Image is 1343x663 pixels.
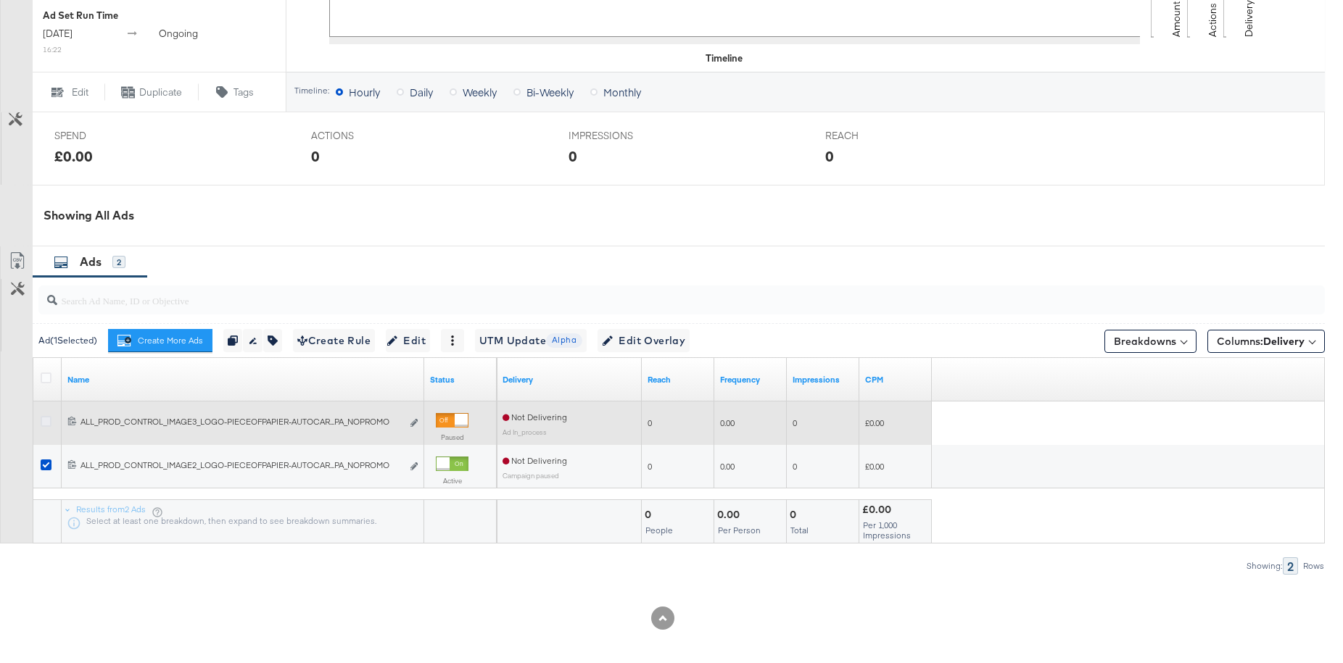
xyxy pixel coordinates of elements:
[410,85,433,99] span: Daily
[863,520,911,541] span: Per 1,000 Impressions
[479,332,582,350] span: UTM Update
[54,129,163,143] span: SPEND
[1217,334,1305,349] span: Columns:
[825,129,934,143] span: REACH
[297,332,371,350] span: Create Rule
[80,254,102,269] span: Ads
[43,9,275,22] div: Ad Set Run Time
[234,86,254,99] span: Tags
[503,471,559,480] sub: Campaign paused
[526,85,574,99] span: Bi-Weekly
[717,508,744,522] div: 0.00
[569,129,677,143] span: IMPRESSIONS
[44,207,1325,224] div: Showing All Ads
[503,374,636,385] a: Reflects the ability of your Ad to achieve delivery.
[1207,330,1325,353] button: Columns:Delivery
[349,85,380,99] span: Hourly
[718,525,761,535] span: Per Person
[645,525,673,535] span: People
[294,86,330,96] div: Timeline:
[1302,561,1325,571] div: Rows
[648,374,708,385] a: The number of people your ad was served to.
[720,417,735,428] span: 0.00
[104,83,199,101] button: Duplicate
[311,146,320,167] div: 0
[38,334,97,347] div: Ad ( 1 Selected)
[865,417,884,428] span: £0.00
[293,329,375,352] button: Create Rule
[159,27,198,40] span: ongoing
[475,329,587,352] button: UTM UpdateAlpha
[199,83,271,101] button: Tags
[793,461,797,472] span: 0
[825,146,834,167] div: 0
[865,374,926,385] a: The average cost you've paid to have 1,000 impressions of your ad.
[67,374,418,385] a: Ad Name.
[865,461,884,472] span: £0.00
[54,146,93,167] div: £0.00
[1246,561,1283,571] div: Showing:
[790,525,809,535] span: Total
[645,508,656,522] div: 0
[390,332,426,350] span: Edit
[1283,557,1298,575] div: 2
[602,332,685,350] span: Edit Overlay
[503,455,567,466] span: Not Delivering
[311,129,420,143] span: ACTIONS
[108,329,212,352] button: Create More Ads
[648,461,652,472] span: 0
[80,459,402,471] div: ALL_PROD_CONTROL_IMAGE2_LOGO-PIECEOFPAPIER-AUTOCAR...PA_NOPROMO
[720,461,735,472] span: 0.00
[793,374,854,385] a: The number of times your ad was served. On mobile apps an ad is counted as served the first time ...
[57,280,1207,309] input: Search Ad Name, ID or Objective
[546,333,582,347] span: Alpha
[603,85,641,99] span: Monthly
[793,417,797,428] span: 0
[463,85,497,99] span: Weekly
[436,476,468,485] label: Active
[43,44,62,54] sub: 16:22
[112,256,125,269] div: 2
[790,508,801,522] div: 0
[386,329,430,352] button: Edit
[430,374,491,385] a: Shows the current state of your Ad.
[1263,335,1305,348] span: Delivery
[72,86,88,99] span: Edit
[503,412,567,422] span: Not Delivering
[436,433,468,442] label: Paused
[1104,330,1197,353] button: Breakdowns
[720,374,781,385] a: The average number of times your ad was served to each person.
[139,86,182,99] span: Duplicate
[862,503,896,517] div: £0.00
[43,27,73,40] span: [DATE]
[32,83,104,101] button: Edit
[503,428,547,436] sub: Ad In_process
[648,417,652,428] span: 0
[80,416,402,428] div: ALL_PROD_CONTROL_IMAGE3_LOGO-PIECEOFPAPIER-AUTOCAR...PA_NOPROMO
[569,146,577,167] div: 0
[598,329,690,352] button: Edit Overlay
